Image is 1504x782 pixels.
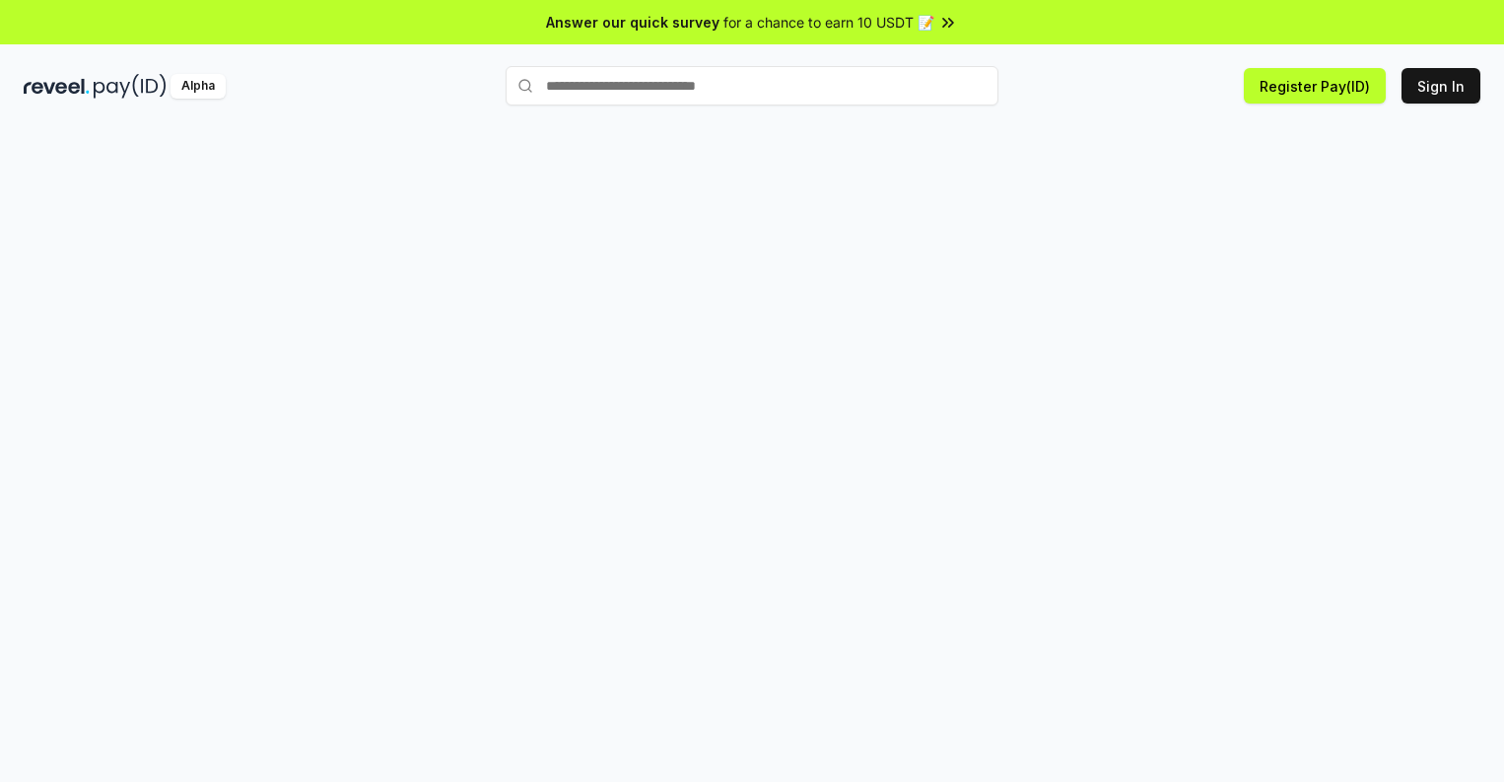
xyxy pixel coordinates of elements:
[723,12,934,33] span: for a chance to earn 10 USDT 📝
[171,74,226,99] div: Alpha
[1401,68,1480,104] button: Sign In
[546,12,719,33] span: Answer our quick survey
[1244,68,1386,104] button: Register Pay(ID)
[24,74,90,99] img: reveel_dark
[94,74,167,99] img: pay_id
